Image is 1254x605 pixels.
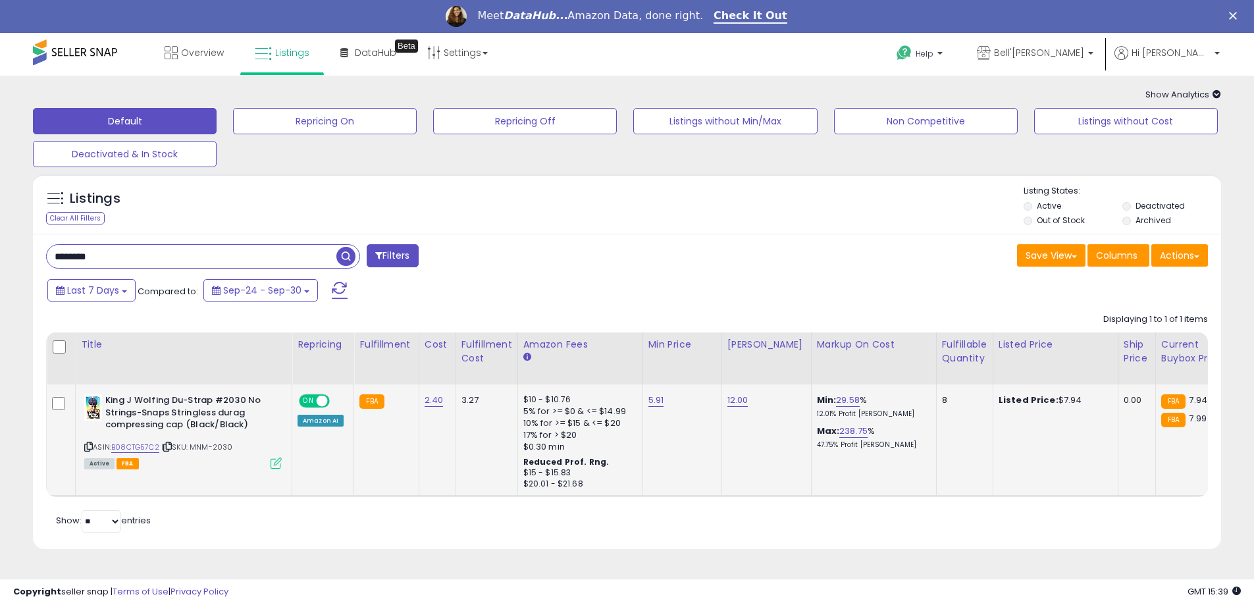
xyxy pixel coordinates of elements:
[942,394,983,406] div: 8
[648,394,664,407] a: 5.91
[67,284,119,297] span: Last 7 Days
[523,429,633,441] div: 17% for > $20
[359,394,384,409] small: FBA
[138,285,198,298] span: Compared to:
[300,396,317,407] span: ON
[1114,46,1220,76] a: Hi [PERSON_NAME]
[367,244,418,267] button: Filters
[446,6,467,27] img: Profile image for Georgie
[461,338,512,365] div: Fulfillment Cost
[523,338,637,352] div: Amazon Fees
[817,394,837,406] b: Min:
[994,46,1084,59] span: Bell'[PERSON_NAME]
[117,458,139,469] span: FBA
[1161,394,1186,409] small: FBA
[275,46,309,59] span: Listings
[999,394,1058,406] b: Listed Price:
[523,394,633,406] div: $10 - $10.76
[523,417,633,429] div: 10% for >= $15 & <= $20
[47,279,136,302] button: Last 7 Days
[523,441,633,453] div: $0.30 min
[1087,244,1149,267] button: Columns
[1161,413,1186,427] small: FBA
[170,585,228,598] a: Privacy Policy
[1136,200,1185,211] label: Deactivated
[714,9,787,24] a: Check It Out
[817,440,926,450] p: 47.75% Profit [PERSON_NAME]
[523,467,633,479] div: $15 - $15.83
[1124,394,1145,406] div: 0.00
[1161,338,1229,365] div: Current Buybox Price
[1037,215,1085,226] label: Out of Stock
[1151,244,1208,267] button: Actions
[417,33,498,72] a: Settings
[425,394,444,407] a: 2.40
[817,425,926,450] div: %
[999,394,1108,406] div: $7.94
[13,585,61,598] strong: Copyright
[33,141,217,167] button: Deactivated & In Stock
[298,415,344,427] div: Amazon AI
[1096,249,1137,262] span: Columns
[223,284,301,297] span: Sep-24 - Sep-30
[56,514,151,527] span: Show: entries
[834,108,1018,134] button: Non Competitive
[203,279,318,302] button: Sep-24 - Sep-30
[425,338,450,352] div: Cost
[1124,338,1150,365] div: Ship Price
[359,338,413,352] div: Fulfillment
[817,409,926,419] p: 12.01% Profit [PERSON_NAME]
[1037,200,1061,211] label: Active
[1024,185,1221,197] p: Listing States:
[727,338,806,352] div: [PERSON_NAME]
[155,33,234,72] a: Overview
[523,352,531,363] small: Amazon Fees.
[1229,12,1242,20] div: Close
[916,48,933,59] span: Help
[70,190,120,208] h5: Listings
[523,406,633,417] div: 5% for >= $0 & <= $14.99
[967,33,1103,76] a: Bell'[PERSON_NAME]
[33,108,217,134] button: Default
[245,33,319,72] a: Listings
[817,394,926,419] div: %
[328,396,349,407] span: OFF
[836,394,860,407] a: 29.58
[896,45,912,61] i: Get Help
[942,338,987,365] div: Fulfillable Quantity
[298,338,348,352] div: Repricing
[105,394,265,434] b: King J Wolfing Du-Strap #2030 No Strings-Snaps Stringless durag compressing cap (Black/Black)
[46,212,105,224] div: Clear All Filters
[1017,244,1085,267] button: Save View
[1132,46,1211,59] span: Hi [PERSON_NAME]
[461,394,508,406] div: 3.27
[1103,313,1208,326] div: Displaying 1 to 1 of 1 items
[817,338,931,352] div: Markup on Cost
[84,458,115,469] span: All listings currently available for purchase on Amazon
[181,46,224,59] span: Overview
[355,46,396,59] span: DataHub
[886,35,956,76] a: Help
[523,456,610,467] b: Reduced Prof. Rng.
[113,585,169,598] a: Terms of Use
[523,479,633,490] div: $20.01 - $21.68
[1034,108,1218,134] button: Listings without Cost
[811,332,936,384] th: The percentage added to the cost of goods (COGS) that forms the calculator for Min & Max prices.
[504,9,567,22] i: DataHub...
[839,425,868,438] a: 238.75
[1145,88,1221,101] span: Show Analytics
[477,9,703,22] div: Meet Amazon Data, done right.
[1188,585,1241,598] span: 2025-10-8 15:39 GMT
[84,394,102,421] img: 410EW9GDsdL._SL40_.jpg
[84,394,282,467] div: ASIN:
[81,338,286,352] div: Title
[817,425,840,437] b: Max:
[161,442,233,452] span: | SKU: MNM-2030
[13,586,228,598] div: seller snap | |
[433,108,617,134] button: Repricing Off
[1189,394,1207,406] span: 7.94
[633,108,817,134] button: Listings without Min/Max
[233,108,417,134] button: Repricing On
[999,338,1112,352] div: Listed Price
[111,442,159,453] a: B08CTG57C2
